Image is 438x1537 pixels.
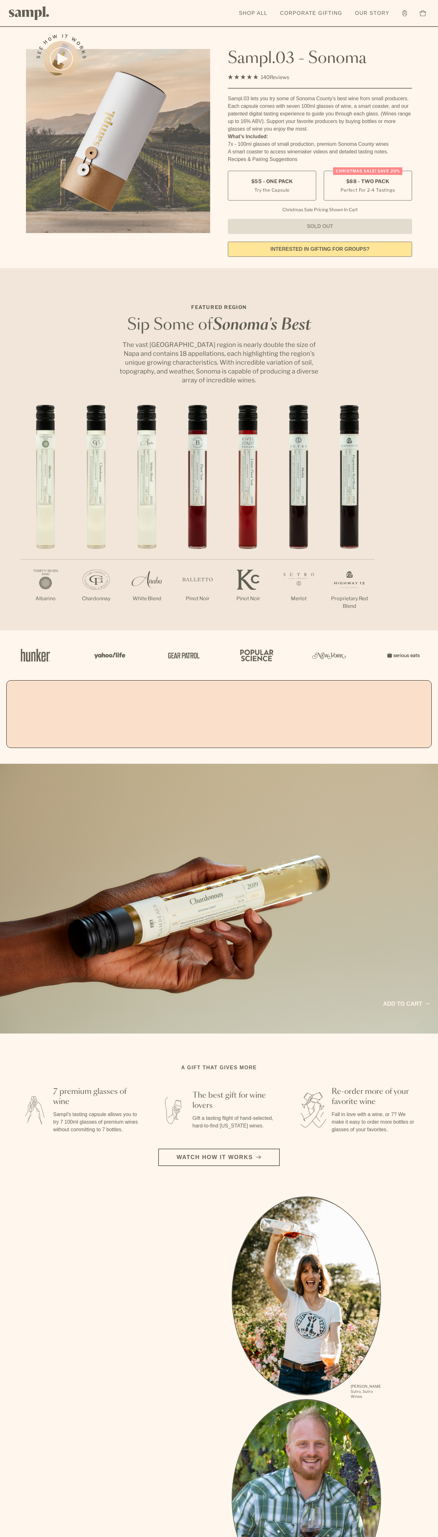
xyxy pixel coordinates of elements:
[118,318,320,333] h2: Sip Some of
[44,41,79,77] button: See how it works
[192,1090,278,1111] h3: The best gift for wine lovers
[228,242,412,257] a: interested in gifting for groups?
[228,95,412,133] div: Sampl.03 lets you try some of Sonoma County's best wine from small producers. Each capsule comes ...
[172,595,223,602] p: Pinot Noir
[351,1384,381,1399] p: [PERSON_NAME] Sutro, Sutro Wines
[228,148,412,156] li: A smart coaster to access winemaker videos and detailed tasting notes.
[228,49,412,68] h1: Sampl.03 - Sonoma
[228,134,268,139] strong: What’s Included:
[118,340,320,385] p: The vast [GEOGRAPHIC_DATA] region is nearly double the size of Napa and contains 18 appellations,...
[332,1111,418,1133] p: Fall in love with a wine, or 7? We make it easy to order more bottles or glasses of your favorites.
[122,595,172,602] p: White Blend
[228,156,412,163] li: Recipes & Pairing Suggestions
[213,318,311,333] em: Sonoma's Best
[236,6,271,20] a: Shop All
[277,6,346,20] a: Corporate Gifting
[270,74,289,80] span: Reviews
[53,1111,139,1133] p: Sampl's tasting capsule allows you to try 7 100ml glasses of premium wines without committing to ...
[273,595,324,602] p: Merlot
[228,219,412,234] button: Sold Out
[383,1000,429,1008] a: Add to cart
[90,642,128,669] img: Artboard_6_04f9a106-072f-468a-bdd7-f11783b05722_x450.png
[228,73,289,82] div: 140Reviews
[163,642,201,669] img: Artboard_5_7fdae55a-36fd-43f7-8bfd-f74a06a2878e_x450.png
[20,595,71,602] p: Albarino
[279,207,361,213] li: Christmas Sale Pricing Shown In Cart
[341,187,395,193] small: Perfect For 2-4 Tastings
[352,6,393,20] a: Our Story
[53,1087,139,1107] h3: 7 premium glasses of wine
[332,1087,418,1107] h3: Re-order more of your favorite wine
[71,595,122,602] p: Chardonnay
[251,178,293,185] span: $55 - One Pack
[181,1064,257,1071] h2: A gift that gives more
[118,304,320,311] p: Featured Region
[237,642,275,669] img: Artboard_4_28b4d326-c26e-48f9-9c80-911f17d6414e_x450.png
[324,595,375,610] p: Proprietary Red Blend
[333,167,403,175] div: Christmas SALE! Save 20%
[384,642,422,669] img: Artboard_7_5b34974b-f019-449e-91fb-745f8d0877ee_x450.png
[254,187,290,193] small: Try the Capsule
[261,74,270,80] span: 140
[223,595,273,602] p: Pinot Noir
[346,178,390,185] span: $88 - Two Pack
[26,49,210,233] img: Sampl.03 - Sonoma
[228,140,412,148] li: 7x - 100ml glasses of small production, premium Sonoma County wines
[192,1114,278,1130] p: Gift a tasting flight of hand-selected, hard-to-find [US_STATE] wines.
[9,6,49,20] img: Sampl logo
[16,642,54,669] img: Artboard_1_c8cd28af-0030-4af1-819c-248e302c7f06_x450.png
[310,642,348,669] img: Artboard_3_0b291449-6e8c-4d07-b2c2-3f3601a19cd1_x450.png
[158,1149,280,1166] button: Watch how it works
